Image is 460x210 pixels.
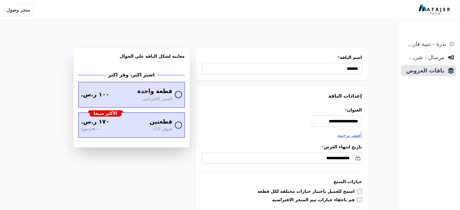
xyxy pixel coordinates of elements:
label: اسم الباقة [202,54,362,60]
span: هتوفر 15٪ [153,126,172,133]
label: العنوان [202,107,362,113]
span: ٢٠٠ ر.س. [81,126,100,133]
div: الأكثر مبيعا [90,110,122,117]
span: متجر وصول [6,6,30,14]
h3: خيارات المنتج [202,179,362,185]
span: ١٠٠ ر.س. [81,90,109,99]
span: قطعتين [149,118,172,126]
label: تاريخ انتهاء العرض [202,144,362,150]
span: مرسال - شريط دعاية [403,53,444,62]
label: قم باخفاء خيارات ثيم المتجر الافتراضية [272,197,357,203]
span: قطعة واحدة [137,87,172,96]
h2: اشتر اكثر، وفر اكثر [106,71,157,79]
span: باقات العروض [403,66,444,75]
span: أضف ترجمة [338,132,362,138]
button: أضف ترجمة [338,132,362,139]
h3: معاينة لشكل الباقه علي الجوال [78,53,185,66]
button: متجر وصول [4,4,33,16]
span: ندرة - تنبية قارب علي النفاذ [403,40,446,48]
span: السعر الافتراضي [142,96,172,102]
h3: إعدادات الباقة [202,92,362,100]
label: اسمح للعميل باختيار خيارات مختلفة لكل قطعة [258,188,357,194]
span: ١٧٠ ر.س. [81,118,109,126]
img: MatajerTech Logo [419,5,452,15]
